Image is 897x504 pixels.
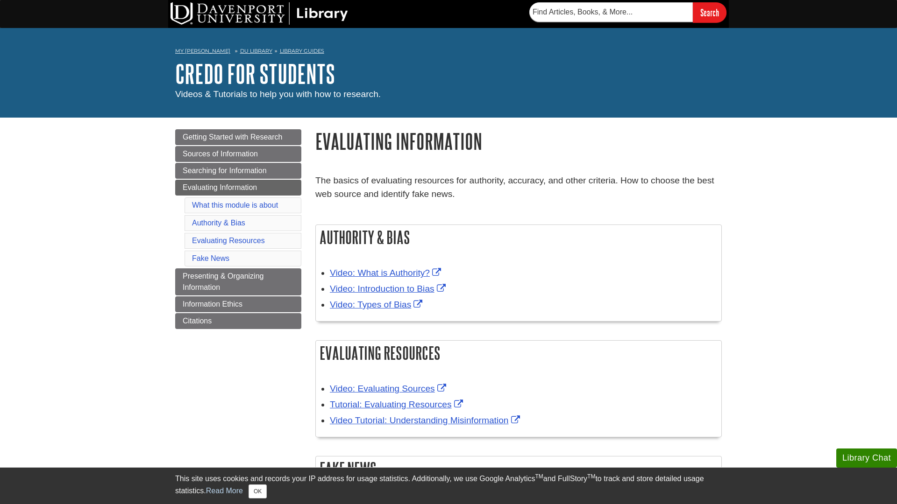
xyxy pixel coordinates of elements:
span: Searching for Information [183,167,267,175]
a: Link opens in new window [330,384,448,393]
a: Citations [175,313,301,329]
span: Videos & Tutorials to help you with how to research. [175,89,381,99]
span: Citations [183,317,212,325]
div: This site uses cookies and records your IP address for usage statistics. Additionally, we use Goo... [175,473,722,498]
a: My [PERSON_NAME] [175,47,230,55]
h2: Authority & Bias [316,225,721,250]
input: Search [693,2,726,22]
h1: Evaluating Information [315,129,722,153]
span: Sources of Information [183,150,258,158]
h2: Evaluating Resources [316,341,721,365]
sup: TM [587,473,595,480]
nav: breadcrumb [175,45,722,60]
span: Information Ethics [183,300,242,308]
a: Library Guides [280,48,324,54]
form: Searches DU Library's articles, books, and more [529,2,726,22]
sup: TM [535,473,543,480]
a: Link opens in new window [330,300,425,309]
span: Presenting & Organizing Information [183,272,263,291]
a: Evaluating Resources [192,237,265,245]
a: Link opens in new window [330,399,465,409]
a: Link opens in new window [330,268,443,278]
div: Guide Page Menu [175,129,301,329]
img: DU Library [171,2,348,25]
a: Link opens in new window [330,415,522,425]
a: Fake News [192,254,229,262]
a: Credo for Students [175,59,335,88]
button: Close [249,484,267,498]
span: Getting Started with Research [183,133,282,141]
a: Presenting & Organizing Information [175,268,301,295]
a: Searching for Information [175,163,301,179]
a: DU Library [240,48,272,54]
span: Evaluating Information [183,183,257,191]
a: Authority & Bias [192,219,245,227]
button: Library Chat [836,448,897,468]
h2: Fake News [316,456,721,481]
p: The basics of evaluating resources for authority, accuracy, and other criteria. How to choose the... [315,174,722,201]
a: Information Ethics [175,296,301,312]
a: Read More [206,487,243,495]
a: Sources of Information [175,146,301,162]
a: Link opens in new window [330,284,448,294]
a: Evaluating Information [175,180,301,196]
a: What this module is about [192,201,278,209]
a: Getting Started with Research [175,129,301,145]
input: Find Articles, Books, & More... [529,2,693,22]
